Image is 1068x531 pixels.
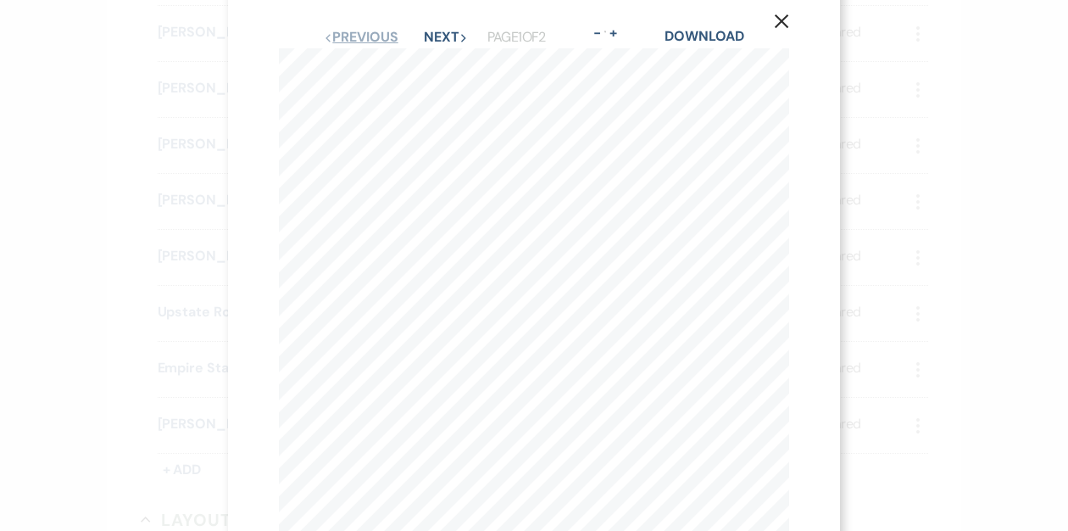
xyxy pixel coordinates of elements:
[487,26,546,48] p: Page 1 of 2
[591,26,604,40] button: -
[324,31,398,44] button: Previous
[665,27,743,45] a: Download
[606,26,620,40] button: +
[424,31,468,44] button: Next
